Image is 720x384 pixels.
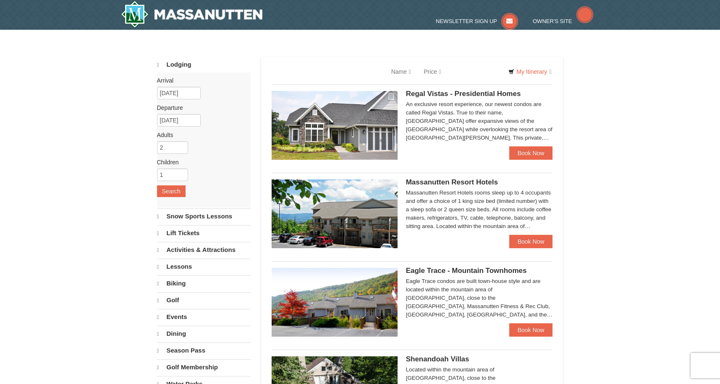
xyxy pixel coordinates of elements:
a: Price [417,63,448,80]
img: Massanutten Resort Logo [121,1,263,28]
img: 19219026-1-e3b4ac8e.jpg [272,179,398,248]
a: Biking [157,275,251,291]
a: Book Now [509,146,553,160]
a: Season Pass [157,342,251,358]
span: Newsletter Sign Up [436,18,497,24]
button: Search [157,185,186,197]
a: Book Now [509,323,553,337]
a: My Itinerary [503,65,557,78]
a: Golf [157,292,251,308]
img: 19218991-1-902409a9.jpg [272,91,398,160]
a: Snow Sports Lessons [157,208,251,224]
a: Golf Membership [157,359,251,375]
span: Shenandoah Villas [406,355,469,363]
div: Eagle Trace condos are built town-house style and are located within the mountain area of [GEOGRA... [406,277,553,319]
label: Adults [157,131,244,139]
a: Events [157,309,251,325]
span: Massanutten Resort Hotels [406,178,498,186]
a: Newsletter Sign Up [436,18,518,24]
a: Dining [157,326,251,342]
a: Lift Tickets [157,225,251,241]
label: Departure [157,104,244,112]
a: Lessons [157,259,251,275]
div: Massanutten Resort Hotels rooms sleep up to 4 occupants and offer a choice of 1 king size bed (li... [406,189,553,231]
a: Name [385,63,417,80]
span: Eagle Trace - Mountain Townhomes [406,267,527,275]
a: Book Now [509,235,553,248]
span: Regal Vistas - Presidential Homes [406,90,521,98]
span: Owner's Site [533,18,572,24]
a: Lodging [157,57,251,73]
label: Children [157,158,244,166]
img: 19218983-1-9b289e55.jpg [272,268,398,337]
div: An exclusive resort experience, our newest condos are called Regal Vistas. True to their name, [G... [406,100,553,142]
a: Owner's Site [533,18,593,24]
label: Arrival [157,76,244,85]
a: Massanutten Resort [121,1,263,28]
a: Activities & Attractions [157,242,251,258]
